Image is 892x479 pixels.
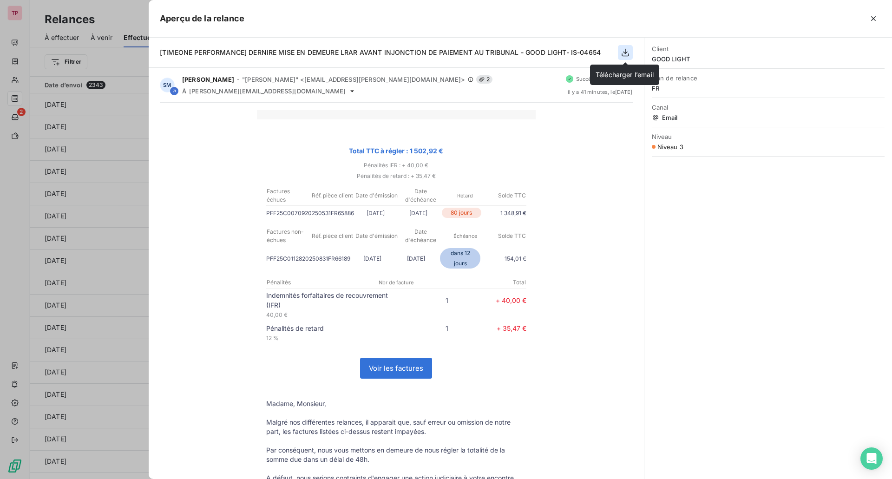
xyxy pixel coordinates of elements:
[355,191,398,200] p: Date d'émission
[394,254,439,263] p: [DATE]
[652,55,885,63] span: GOOD LIGHT
[396,323,448,333] p: 1
[652,45,885,52] span: Client
[266,290,396,310] p: Indemnités forfaitaires de recouvrement (IFR)
[568,89,633,95] span: il y a 41 minutes , le [DATE]
[652,74,885,82] span: Plan de relance
[311,232,354,240] p: Réf. pièce client
[440,278,526,287] p: Total
[266,208,305,218] p: PFF25C00709
[652,104,885,111] span: Canal
[266,323,396,333] p: Pénalités de retard
[266,399,526,408] p: Madame, Monsieur,
[267,278,353,287] p: Pénalités
[350,254,394,263] p: [DATE]
[448,323,526,333] p: + 35,47 €
[397,208,439,218] p: [DATE]
[237,77,239,82] span: -
[302,254,350,263] p: 20250831FR66189
[476,75,492,84] span: 2
[267,228,310,244] p: Factures non-échues
[160,12,244,25] h5: Aperçu de la relance
[440,248,480,269] p: dans 12 jours
[353,278,439,287] p: Nbr de facture
[355,232,398,240] p: Date d'émission
[266,446,526,464] p: Par conséquent, nous vous mettons en demeure de nous régler la totalité de la somme due dans un d...
[267,187,310,204] p: Factures échues
[576,76,633,82] span: Succès - Email envoyé
[399,187,442,204] p: Date d'échéance
[266,310,396,320] p: 40,00 €
[444,232,487,240] p: Échéance
[488,232,526,240] p: Solde TTC
[657,143,683,151] span: Niveau 3
[182,87,186,95] span: À
[361,358,432,378] a: Voir les factures
[242,76,465,83] span: "[PERSON_NAME]" <[EMAIL_ADDRESS][PERSON_NAME][DOMAIN_NAME]>
[860,447,883,470] div: Open Intercom Messenger
[189,87,346,95] span: [PERSON_NAME][EMAIL_ADDRESS][DOMAIN_NAME]
[160,48,601,56] span: [TIMEONE PERFORMANCE] DERNIRE MISE EN DEMEURE LRAR AVANT INJONCTION DE PAIEMENT AU TRIBUNAL - GOO...
[652,85,885,92] span: FR
[257,160,536,171] p: Pénalités IFR : + 40,00 €
[448,295,526,305] p: + 40,00 €
[305,208,354,218] p: 20250531FR65886
[257,171,536,181] p: Pénalités de retard : + 35,47 €
[483,208,526,218] p: 1 348,91 €
[354,208,397,218] p: [DATE]
[182,76,234,83] span: [PERSON_NAME]
[444,191,487,200] p: Retard
[596,71,654,79] span: Télécharger l’email
[160,78,175,92] div: SM
[652,133,885,140] span: Niveau
[266,418,526,436] p: Malgré nos différentes relances, il apparait que, sauf erreur ou omission de notre part, les fact...
[311,191,354,200] p: Réf. pièce client
[266,145,526,156] p: Total TTC à régler : 1 502,92 €
[266,254,302,263] p: PFF25C01128
[482,254,526,263] p: 154,01 €
[266,333,396,343] p: 12 %
[488,191,526,200] p: Solde TTC
[396,295,448,305] p: 1
[652,114,885,121] span: Email
[442,208,481,218] p: 80 jours
[399,228,442,244] p: Date d'échéance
